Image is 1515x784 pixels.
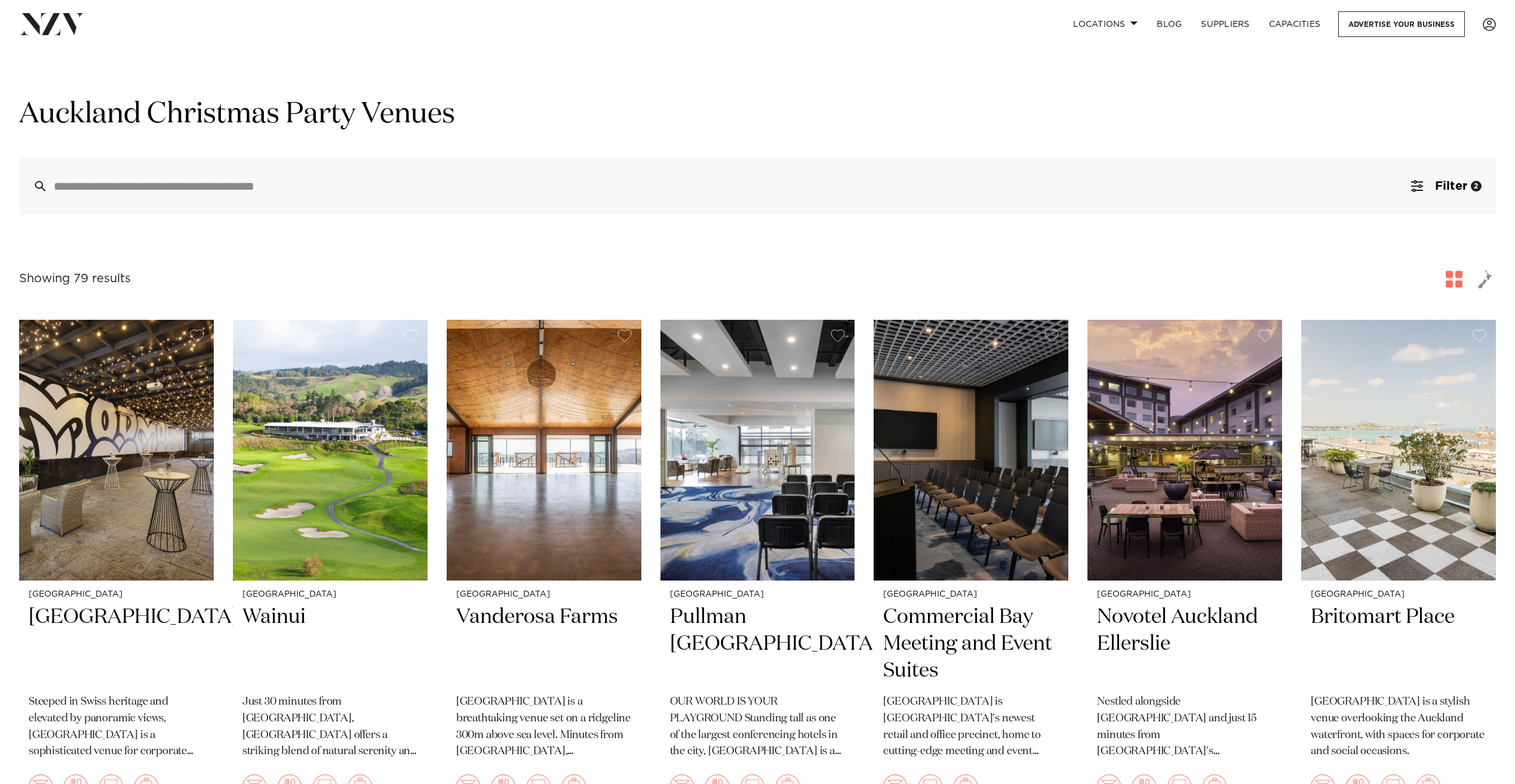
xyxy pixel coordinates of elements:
[242,604,418,684] h2: Wainui
[19,96,1496,134] h1: Auckland Christmas Party Venues
[1097,590,1273,599] small: [GEOGRAPHIC_DATA]
[1097,694,1273,761] p: Nestled alongside [GEOGRAPHIC_DATA] and just 15 minutes from [GEOGRAPHIC_DATA]'s [GEOGRAPHIC_DATA...
[883,604,1059,684] h2: Commercial Bay Meeting and Event Suites
[1191,11,1259,37] a: SUPPLIERS
[1397,158,1496,215] button: Filter2
[670,694,846,761] p: OUR WORLD IS YOUR PLAYGROUND Standing tall as one of the largest conferencing hotels in the city,...
[1435,180,1467,192] span: Filter
[242,694,418,761] p: Just 30 minutes from [GEOGRAPHIC_DATA], [GEOGRAPHIC_DATA] offers a striking blend of natural sere...
[1064,11,1147,37] a: Locations
[1311,590,1486,599] small: [GEOGRAPHIC_DATA]
[456,604,632,684] h2: Vanderosa Farms
[1471,181,1482,192] div: 2
[456,694,632,761] p: [GEOGRAPHIC_DATA] is a breathtaking venue set on a ridgeline 300m above sea level. Minutes from [...
[883,694,1059,761] p: [GEOGRAPHIC_DATA] is [GEOGRAPHIC_DATA]'s newest retail and office precinct, home to cutting-edge ...
[670,590,846,599] small: [GEOGRAPHIC_DATA]
[29,590,204,599] small: [GEOGRAPHIC_DATA]
[1147,11,1191,37] a: BLOG
[1338,11,1465,37] a: Advertise your business
[1259,11,1330,37] a: Capacities
[883,590,1059,599] small: [GEOGRAPHIC_DATA]
[670,604,846,684] h2: Pullman [GEOGRAPHIC_DATA]
[1311,694,1486,761] p: [GEOGRAPHIC_DATA] is a stylish venue overlooking the Auckland waterfront, with spaces for corpora...
[1097,604,1273,684] h2: Novotel Auckland Ellerslie
[29,604,204,684] h2: [GEOGRAPHIC_DATA]
[29,694,204,761] p: Steeped in Swiss heritage and elevated by panoramic views, [GEOGRAPHIC_DATA] is a sophisticated v...
[1311,604,1486,684] h2: Britomart Place
[456,590,632,599] small: [GEOGRAPHIC_DATA]
[19,270,131,288] div: Showing 79 results
[19,13,84,35] img: nzv-logo.png
[242,590,418,599] small: [GEOGRAPHIC_DATA]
